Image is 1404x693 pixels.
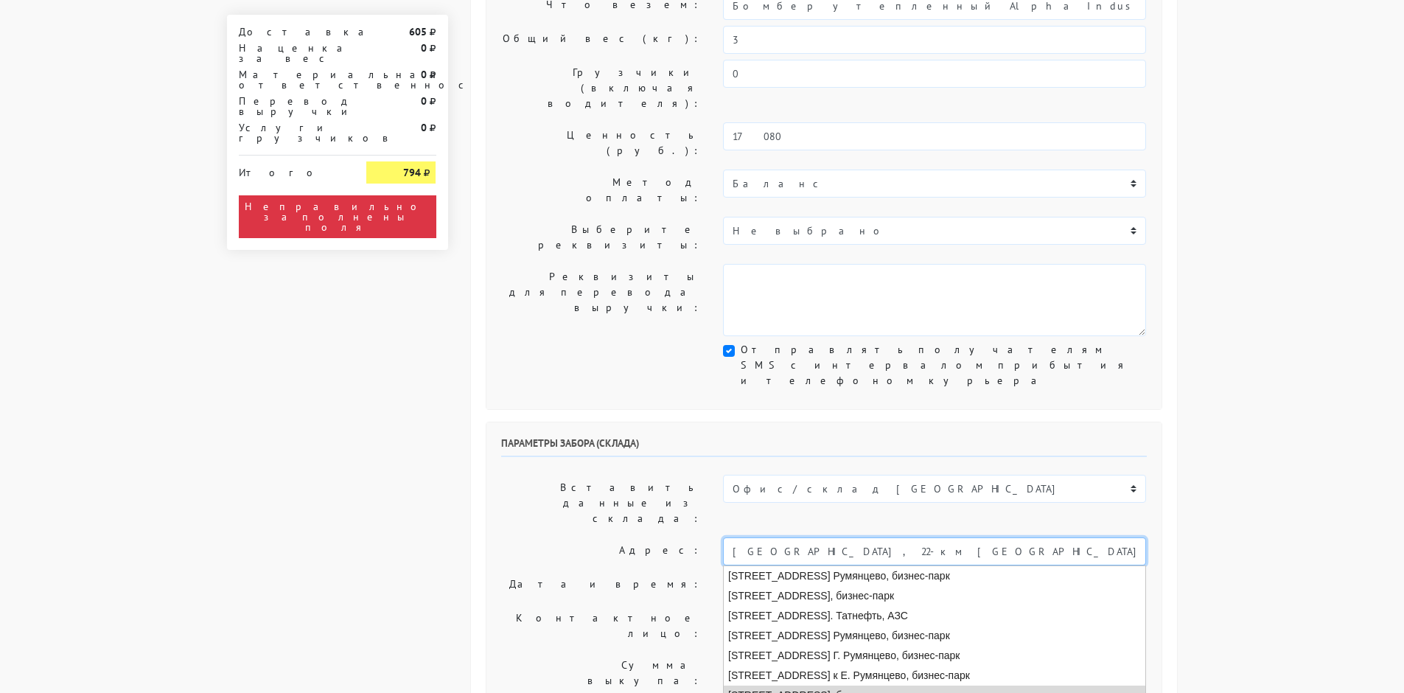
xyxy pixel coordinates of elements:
[228,27,356,37] div: Доставка
[239,195,436,238] div: Неправильно заполнены поля
[228,43,356,63] div: Наценка за вес
[228,69,356,90] div: Материальная ответственность
[228,122,356,143] div: Услуги грузчиков
[490,537,713,565] label: Адрес:
[724,626,1145,646] li: [STREET_ADDRESS] Румянцево, бизнес-парк
[741,342,1146,389] label: Отправлять получателям SMS с интервалом прибытия и телефоном курьера
[724,586,1145,606] li: [STREET_ADDRESS], бизнес-парк
[239,161,345,178] div: Итого
[421,121,427,134] strong: 0
[490,605,713,647] label: Контактное лицо:
[490,170,713,211] label: Метод оплаты:
[490,60,713,116] label: Грузчики (включая водителя):
[490,264,713,336] label: Реквизиты для перевода выручки:
[421,68,427,81] strong: 0
[490,26,713,54] label: Общий вес (кг):
[724,666,1145,686] li: [STREET_ADDRESS] к Е. Румянцево, бизнес-парк
[490,217,713,258] label: Выберите реквизиты:
[490,571,713,599] label: Дата и время:
[409,25,427,38] strong: 605
[228,96,356,116] div: Перевод выручки
[501,437,1147,457] h6: Параметры забора (склада)
[403,166,421,179] strong: 794
[421,41,427,55] strong: 0
[724,646,1145,666] li: [STREET_ADDRESS] Г. Румянцево, бизнес-парк
[421,94,427,108] strong: 0
[490,475,713,532] label: Вставить данные из склада:
[490,122,713,164] label: Ценность (руб.):
[724,606,1145,626] li: [STREET_ADDRESS]. Татнефть, АЗС
[724,566,1145,586] li: [STREET_ADDRESS] Румянцево, бизнес-парк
